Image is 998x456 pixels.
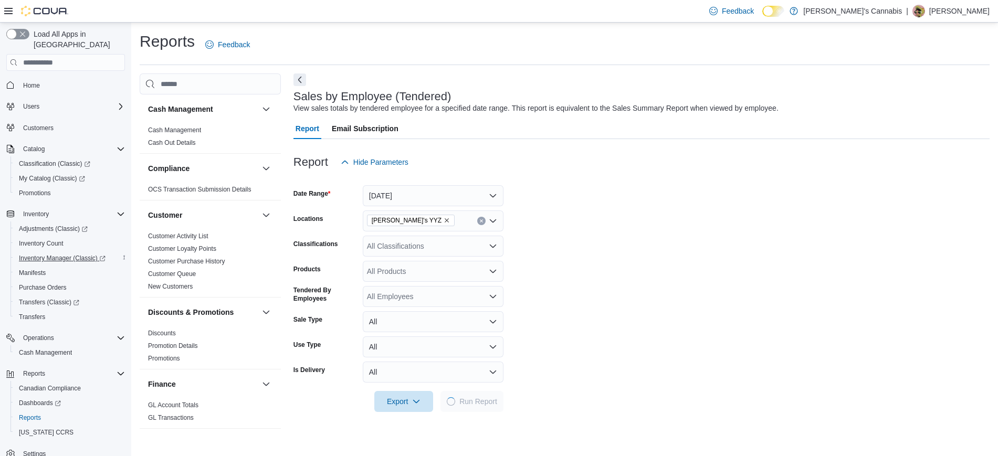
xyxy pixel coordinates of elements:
[148,401,198,409] span: GL Account Totals
[19,160,90,168] span: Classification (Classic)
[372,215,442,226] span: [PERSON_NAME]'s YYZ
[929,5,990,17] p: [PERSON_NAME]
[148,139,196,147] span: Cash Out Details
[15,172,89,185] a: My Catalog (Classic)
[19,332,125,344] span: Operations
[15,311,49,323] a: Transfers
[803,5,902,17] p: [PERSON_NAME]'s Cannabis
[148,126,201,134] a: Cash Management
[260,103,272,115] button: Cash Management
[148,354,180,363] span: Promotions
[10,156,129,171] a: Classification (Classic)
[293,286,359,303] label: Tendered By Employees
[363,185,503,206] button: [DATE]
[148,258,225,265] a: Customer Purchase History
[367,215,455,226] span: MaryJane's YYZ
[19,239,64,248] span: Inventory Count
[10,266,129,280] button: Manifests
[459,396,497,407] span: Run Report
[148,257,225,266] span: Customer Purchase History
[148,232,208,240] span: Customer Activity List
[140,183,281,200] div: Compliance
[906,5,908,17] p: |
[381,391,427,412] span: Export
[148,232,208,240] a: Customer Activity List
[148,355,180,362] a: Promotions
[140,230,281,297] div: Customer
[19,428,73,437] span: [US_STATE] CCRS
[293,73,306,86] button: Next
[293,366,325,374] label: Is Delivery
[19,413,41,422] span: Reports
[447,397,455,406] span: Loading
[260,209,272,221] button: Customer
[15,252,125,264] span: Inventory Manager (Classic)
[293,265,321,273] label: Products
[148,186,251,193] a: OCS Transaction Submission Details
[23,334,54,342] span: Operations
[10,396,129,410] a: Dashboards
[15,222,92,235] a: Adjustments (Classic)
[260,378,272,390] button: Finance
[2,120,129,135] button: Customers
[19,269,46,277] span: Manifests
[10,171,129,186] a: My Catalog (Classic)
[19,143,49,155] button: Catalog
[260,306,272,319] button: Discounts & Promotions
[15,187,125,199] span: Promotions
[15,267,125,279] span: Manifests
[148,307,234,317] h3: Discounts & Promotions
[296,118,319,139] span: Report
[15,397,125,409] span: Dashboards
[440,391,503,412] button: LoadingRun Report
[444,217,450,224] button: Remove MaryJane's YYZ from selection in this group
[15,237,125,250] span: Inventory Count
[363,311,503,332] button: All
[19,254,106,262] span: Inventory Manager (Classic)
[10,295,129,310] a: Transfers (Classic)
[15,346,125,359] span: Cash Management
[293,189,331,198] label: Date Range
[337,152,413,173] button: Hide Parameters
[15,382,125,395] span: Canadian Compliance
[19,225,88,233] span: Adjustments (Classic)
[19,384,81,393] span: Canadian Compliance
[722,6,754,16] span: Feedback
[148,329,176,337] span: Discounts
[15,311,125,323] span: Transfers
[10,280,129,295] button: Purchase Orders
[148,210,182,220] h3: Customer
[293,103,779,114] div: View sales totals by tendered employee for a specified date range. This report is equivalent to t...
[148,104,213,114] h3: Cash Management
[10,345,129,360] button: Cash Management
[23,81,40,90] span: Home
[10,310,129,324] button: Transfers
[19,122,58,134] a: Customers
[148,104,258,114] button: Cash Management
[148,126,201,134] span: Cash Management
[10,251,129,266] a: Inventory Manager (Classic)
[15,411,45,424] a: Reports
[148,163,190,174] h3: Compliance
[140,31,195,52] h1: Reports
[15,281,125,294] span: Purchase Orders
[19,332,58,344] button: Operations
[19,100,125,113] span: Users
[218,39,250,50] span: Feedback
[489,242,497,250] button: Open list of options
[140,124,281,153] div: Cash Management
[148,342,198,349] a: Promotion Details
[332,118,398,139] span: Email Subscription
[19,208,53,220] button: Inventory
[293,156,328,168] h3: Report
[19,143,125,155] span: Catalog
[148,379,176,389] h3: Finance
[23,369,45,378] span: Reports
[19,121,125,134] span: Customers
[148,307,258,317] button: Discounts & Promotions
[10,186,129,200] button: Promotions
[489,292,497,301] button: Open list of options
[293,215,323,223] label: Locations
